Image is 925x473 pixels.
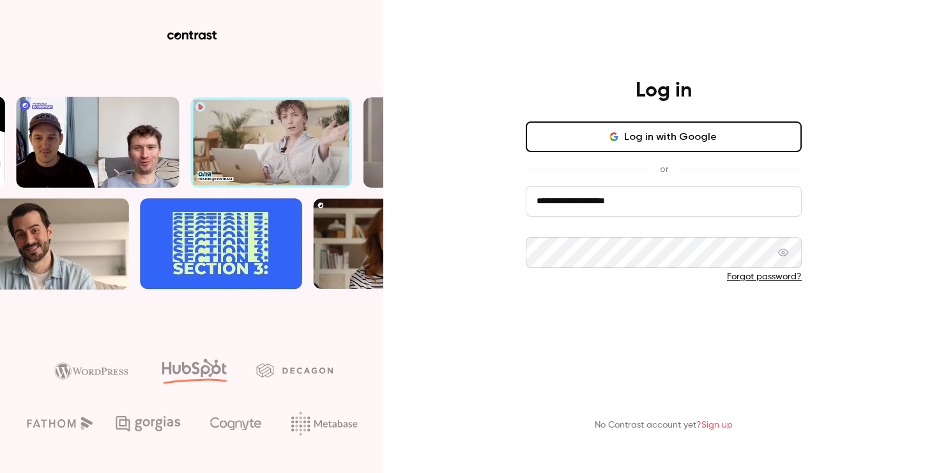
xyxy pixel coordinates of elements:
h4: Log in [636,78,692,104]
button: Log in with Google [526,121,802,152]
a: Sign up [701,421,733,430]
span: or [654,162,675,176]
img: decagon [256,363,333,377]
p: No Contrast account yet? [595,419,733,432]
a: Forgot password? [727,272,802,281]
button: Log in [526,304,802,334]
